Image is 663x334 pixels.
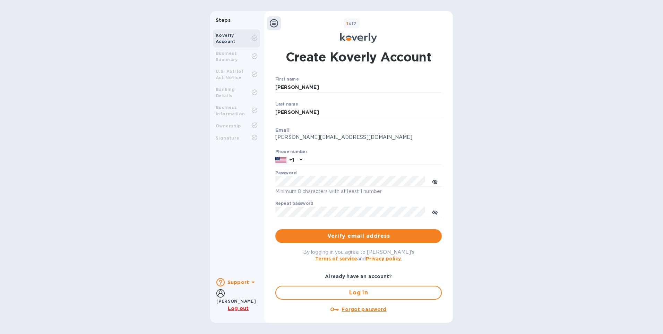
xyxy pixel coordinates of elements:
button: Verify email address [275,229,442,243]
span: Verify email address [281,232,436,240]
p: [PERSON_NAME][EMAIL_ADDRESS][DOMAIN_NAME] [275,134,442,141]
b: Email [275,127,290,133]
p: +1 [289,157,294,164]
b: Business Information [216,105,245,116]
b: Banking Details [216,87,235,98]
img: US [275,156,286,164]
input: Enter your last name [275,107,442,118]
p: Minimum 8 characters with at least 1 number [275,187,442,195]
label: Repeat password [275,202,313,206]
span: By logging in you agree to [PERSON_NAME]'s and . [303,249,414,261]
b: of 7 [346,21,357,26]
label: Phone number [275,150,307,154]
b: Already have an account? [325,274,392,279]
label: Password [275,171,296,175]
label: First name [275,77,299,82]
b: Signature [216,135,240,141]
button: toggle password visibility [428,174,442,188]
b: Koverly Account [216,33,235,44]
a: Terms of service [315,256,357,261]
button: Log in [275,286,442,300]
input: Enter your first name [275,82,442,93]
u: Forgot password [342,307,386,312]
b: [PERSON_NAME] [216,299,256,304]
b: Support [227,279,249,285]
b: U.S. Patriot Act Notice [216,69,244,80]
h1: Create Koverly Account [286,48,432,66]
span: Log in [282,289,436,297]
u: Log out [228,306,249,311]
span: 1 [346,21,348,26]
b: Ownership [216,123,241,128]
label: Last name [275,102,298,106]
b: Steps [216,17,231,23]
b: Business Summary [216,51,238,62]
a: Privacy policy [366,256,401,261]
button: toggle password visibility [428,205,442,219]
